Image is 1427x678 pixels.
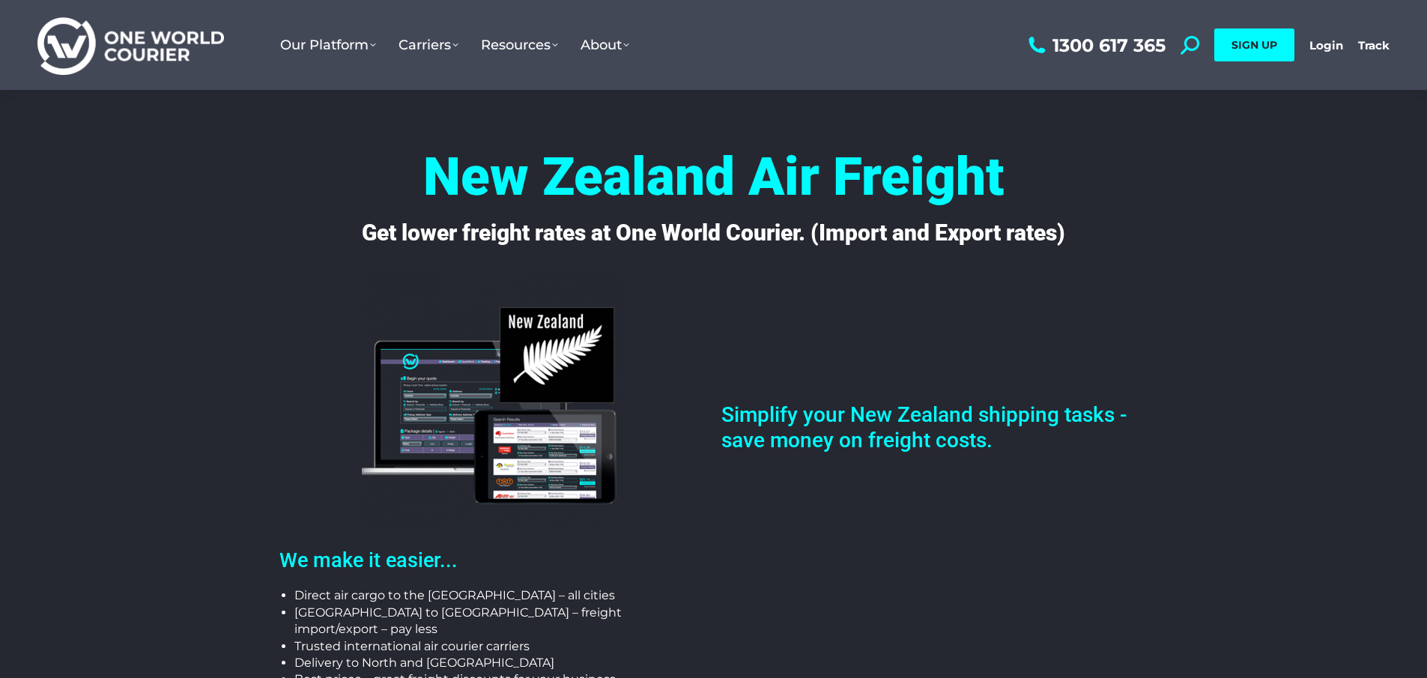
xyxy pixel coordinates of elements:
span: Our Platform [280,37,376,53]
a: Track [1358,38,1390,52]
a: About [569,22,640,68]
iframe: Contact Interest Form [721,269,1148,381]
h2: We make it easier... [279,548,706,572]
span: Carriers [399,37,458,53]
li: [GEOGRAPHIC_DATA] to [GEOGRAPHIC_DATA] – freight import/export – pay less [294,605,706,638]
span: SIGN UP [1231,38,1277,52]
img: nz-flag-owc-back-end-computer [362,270,624,533]
h2: Simplify your New Zealand shipping tasks - save money on freight costs. [721,402,1148,452]
a: Our Platform [269,22,387,68]
li: Delivery to North and [GEOGRAPHIC_DATA] [294,655,706,671]
a: 1300 617 365 [1025,36,1166,55]
img: One World Courier [37,15,224,76]
li: Trusted international air courier carriers [294,638,706,655]
a: SIGN UP [1214,28,1294,61]
span: Resources [481,37,558,53]
h4: Get lower freight rates at One World Courier. (Import and Export rates) [272,220,1156,246]
a: Carriers [387,22,470,68]
li: Direct air cargo to the [GEOGRAPHIC_DATA] – all cities [294,587,706,604]
h4: New Zealand Air Freight [264,150,1163,203]
span: About [581,37,629,53]
a: Resources [470,22,569,68]
a: Login [1309,38,1343,52]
